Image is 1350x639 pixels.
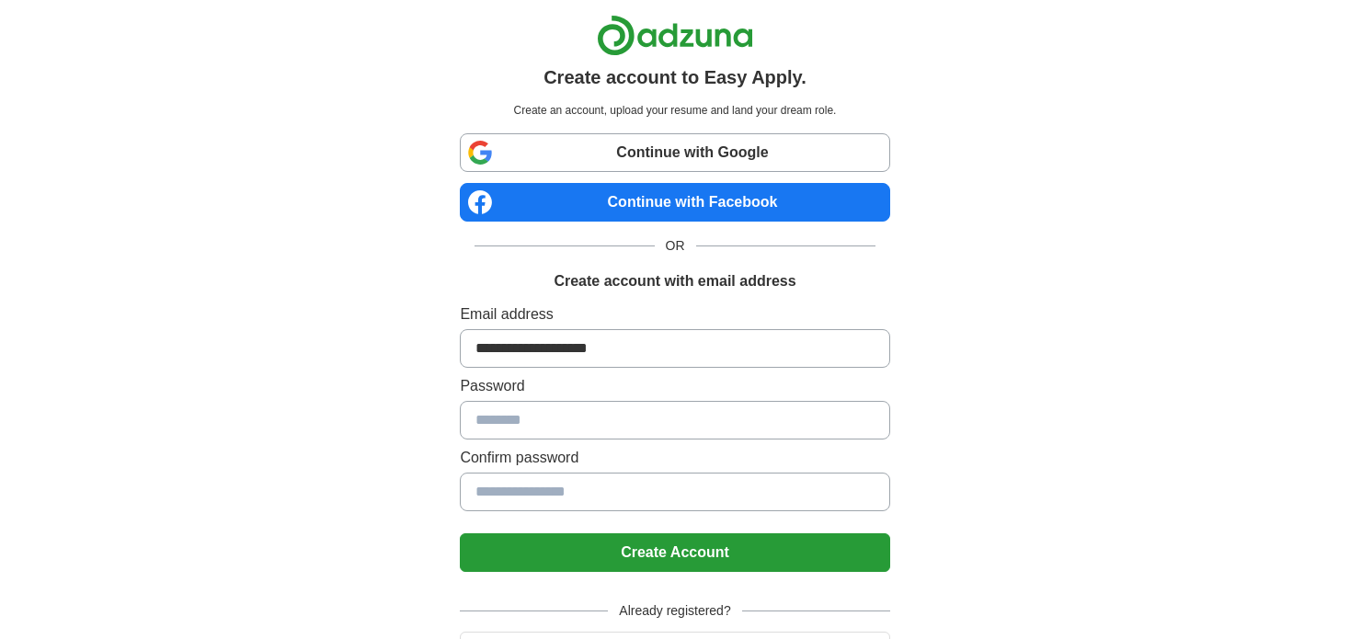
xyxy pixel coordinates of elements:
p: Create an account, upload your resume and land your dream role. [463,102,886,119]
label: Confirm password [460,447,889,469]
button: Create Account [460,533,889,572]
a: Continue with Facebook [460,183,889,222]
span: Already registered? [608,601,741,621]
img: Adzuna logo [597,15,753,56]
h1: Create account with email address [554,270,795,292]
span: OR [655,236,696,256]
h1: Create account to Easy Apply. [543,63,807,91]
label: Password [460,375,889,397]
a: Continue with Google [460,133,889,172]
label: Email address [460,303,889,325]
